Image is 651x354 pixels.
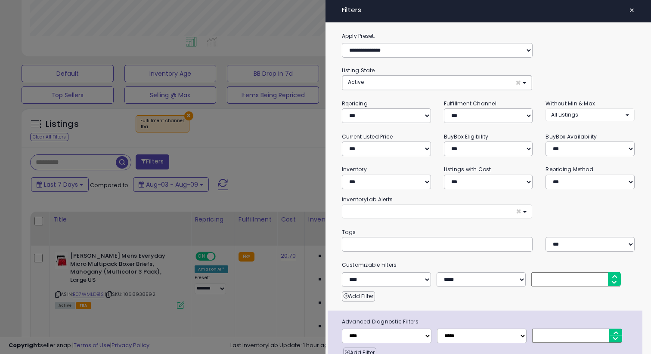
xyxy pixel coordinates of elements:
[444,100,496,107] small: Fulfillment Channel
[629,4,635,16] span: ×
[546,108,635,121] button: All Listings
[342,133,393,140] small: Current Listed Price
[342,166,367,173] small: Inventory
[516,207,521,216] span: ×
[335,31,641,41] label: Apply Preset:
[335,260,641,270] small: Customizable Filters
[444,133,489,140] small: BuyBox Eligibility
[342,6,635,14] h4: Filters
[342,204,532,219] button: ×
[546,166,593,173] small: Repricing Method
[546,133,597,140] small: BuyBox Availability
[342,291,375,302] button: Add Filter
[515,78,521,87] span: ×
[342,196,393,203] small: InventoryLab Alerts
[546,100,595,107] small: Without Min & Max
[342,67,375,74] small: Listing State
[335,317,642,326] span: Advanced Diagnostic Filters
[551,111,578,118] span: All Listings
[342,100,368,107] small: Repricing
[348,78,364,86] span: Active
[626,4,638,16] button: ×
[335,228,641,237] small: Tags
[444,166,491,173] small: Listings with Cost
[342,76,532,90] button: Active ×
